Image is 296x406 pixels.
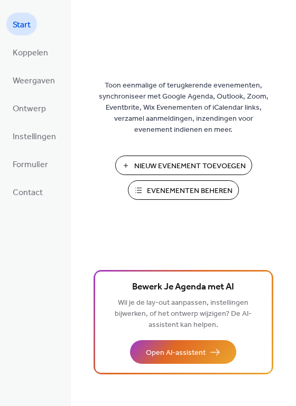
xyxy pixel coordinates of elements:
[115,296,252,332] span: Wil je de lay-out aanpassen, instellingen bijwerken, of het ontwerp wijzigen? De AI-assistent kan...
[132,280,234,295] span: Bewerk Je Agenda met AI
[6,96,52,119] a: Ontwerp
[13,45,48,61] span: Koppelen
[6,124,62,147] a: Instellingen
[6,13,37,35] a: Start
[146,347,206,359] span: Open AI-assistent
[13,17,31,33] span: Start
[130,340,236,364] button: Open AI-assistent
[147,186,233,197] span: Evenementen Beheren
[6,152,54,175] a: Formulier
[128,180,239,200] button: Evenementen Beheren
[134,161,246,172] span: Nieuw Evenement Toevoegen
[13,157,48,173] span: Formulier
[6,180,49,203] a: Contact
[13,101,46,117] span: Ontwerp
[6,41,54,63] a: Koppelen
[6,69,61,91] a: Weergaven
[13,73,55,89] span: Weergaven
[115,156,252,175] button: Nieuw Evenement Toevoegen
[96,80,271,136] span: Toon eenmalige of terugkerende evenementen, synchroniseer met Google Agenda, Outlook, Zoom, Event...
[13,129,56,145] span: Instellingen
[13,185,43,201] span: Contact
